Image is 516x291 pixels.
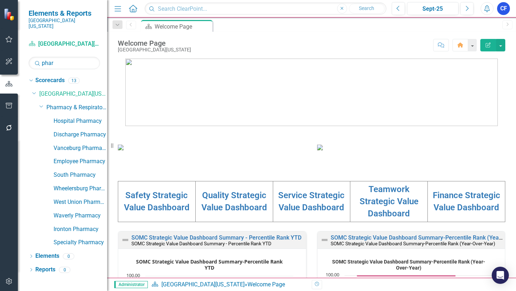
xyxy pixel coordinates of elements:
[125,59,498,126] img: download%20somc%20logo%20v2.png
[29,40,100,48] a: [GEOGRAPHIC_DATA][US_STATE]
[433,190,500,212] a: Finance Strategic Value Dashboard
[497,2,510,15] button: CF
[317,145,323,150] img: download%20somc%20strategic%20values%20v2.png
[126,272,140,279] text: 100.00
[131,234,301,241] a: SOMC Strategic Value Dashboard Summary - Percentile Rank YTD
[118,47,191,52] div: [GEOGRAPHIC_DATA][US_STATE]
[492,267,509,284] div: Open Intercom Messenger
[54,225,107,234] a: Ironton Pharmacy
[407,2,459,15] button: Sept-25
[46,104,107,112] a: Pharmacy & Respiratory
[54,117,107,125] a: Hospital Pharmacy
[29,17,100,29] small: [GEOGRAPHIC_DATA][US_STATE]
[410,5,456,13] div: Sept-25
[332,259,485,271] text: SOMC Strategic Value Dashboard Summary-Percentile Rank (Year- Over-Year)
[59,267,70,273] div: 0
[151,281,306,289] div: »
[3,8,16,21] img: ClearPoint Strategy
[331,241,495,246] small: SOMC Strategic Value Dashboard Summary-Percentile Rank (Year-Over-Year)
[54,212,107,220] a: Waverly Pharmacy
[121,236,130,244] img: Not Defined
[360,184,419,219] a: Teamwork Strategic Value Dashboard
[161,281,245,288] a: [GEOGRAPHIC_DATA][US_STATE]
[124,190,190,212] a: Safety Strategic Value Dashboard
[118,39,191,47] div: Welcome Page
[54,131,107,139] a: Discharge Pharmacy
[29,57,100,69] input: Search Below...
[136,258,283,271] text: SOMC Strategic Value Dashboard Summary-Percentile Rank YTD
[54,157,107,166] a: Employee Pharmacy
[68,77,80,84] div: 13
[114,281,148,288] span: Administrator
[278,190,345,212] a: Service Strategic Value Dashboard
[359,5,374,11] span: Search
[349,4,385,14] button: Search
[320,236,329,244] img: Not Defined
[145,2,386,15] input: Search ClearPoint...
[247,281,285,288] div: Welcome Page
[355,275,457,277] g: Goal, series 2 of 3. Line with 6 data points.
[35,252,59,260] a: Elements
[29,9,100,17] span: Elements & Reports
[63,253,74,259] div: 0
[54,185,107,193] a: Wheelersburg Pharmacy
[131,241,271,246] small: SOMC Strategic Value Dashboard Summary - Percentile Rank YTD
[35,76,65,85] a: Scorecards
[54,144,107,152] a: Vanceburg Pharmacy
[54,239,107,247] a: Specialty Pharmacy
[54,198,107,206] a: West Union Pharmacy
[155,22,211,31] div: Welcome Page
[54,171,107,179] a: South Pharmacy
[201,190,267,212] a: Quality Strategic Value Dashboard
[39,90,107,98] a: [GEOGRAPHIC_DATA][US_STATE]
[326,271,339,278] text: 100.00
[118,145,124,150] img: download%20somc%20mission%20vision.png
[35,266,55,274] a: Reports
